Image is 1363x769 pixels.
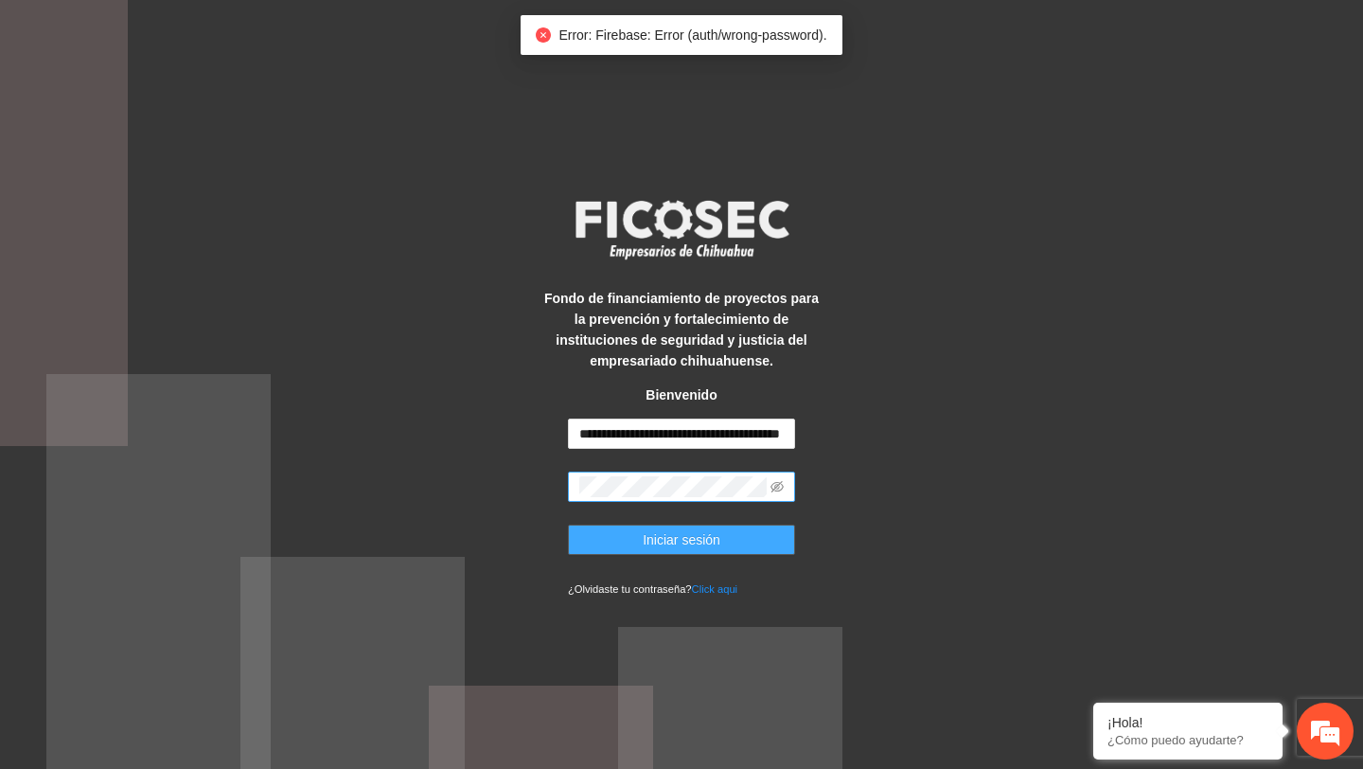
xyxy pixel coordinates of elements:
div: Minimizar ventana de chat en vivo [310,9,356,55]
span: eye-invisible [770,480,784,493]
span: close-circle [536,27,551,43]
a: Click aqui [692,583,738,595]
img: logo [563,194,800,264]
span: Iniciar sesión [643,529,720,550]
small: ¿Olvidaste tu contraseña? [568,583,737,595]
div: ¡Hola! [1107,715,1268,730]
strong: Bienvenido [646,387,717,402]
span: Estamos en línea. [110,253,261,444]
button: Iniciar sesión [568,525,795,555]
div: Chatee con nosotros ahora [98,97,318,121]
textarea: Escriba su mensaje y pulse “Intro” [9,517,361,583]
span: Error: Firebase: Error (auth/wrong-password). [558,27,826,43]
p: ¿Cómo puedo ayudarte? [1107,733,1268,747]
strong: Fondo de financiamiento de proyectos para la prevención y fortalecimiento de instituciones de seg... [544,291,819,368]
